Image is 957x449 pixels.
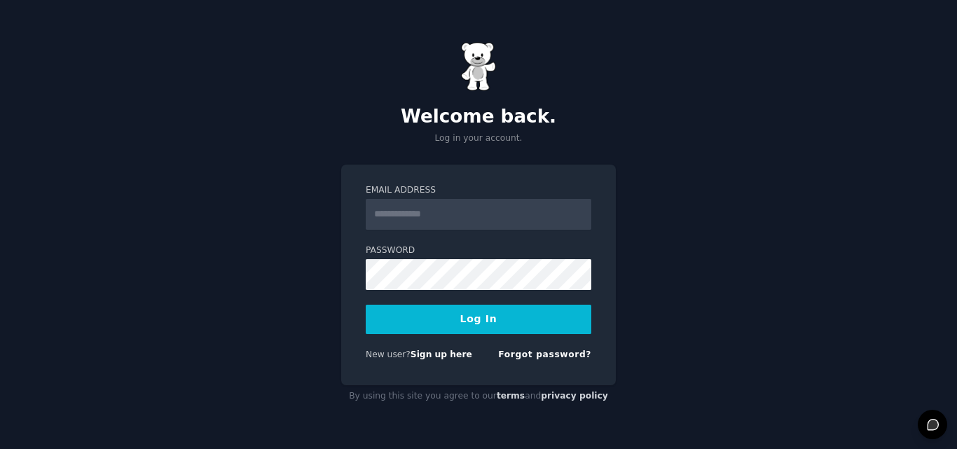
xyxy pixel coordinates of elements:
a: terms [497,391,525,401]
p: Log in your account. [341,132,616,145]
button: Log In [366,305,591,334]
a: Sign up here [411,350,472,359]
span: New user? [366,350,411,359]
img: Gummy Bear [461,42,496,91]
div: By using this site you agree to our and [341,385,616,408]
a: privacy policy [541,391,608,401]
label: Password [366,244,591,257]
a: Forgot password? [498,350,591,359]
h2: Welcome back. [341,106,616,128]
label: Email Address [366,184,591,197]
